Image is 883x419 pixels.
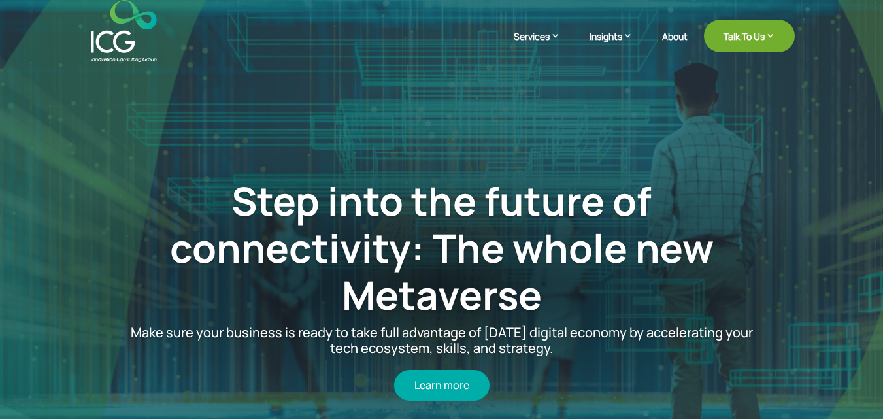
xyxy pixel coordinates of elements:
a: Services [514,29,573,62]
a: About [662,31,688,62]
p: Make sure your business is ready to take full advantage of [DATE] digital economy by accelerating... [115,326,768,357]
a: Insights [590,29,646,62]
a: Step into the future of connectivity: The whole new Metaverse [170,175,714,322]
a: Learn more [394,370,490,401]
iframe: Chat Widget [818,356,883,419]
a: Talk To Us [704,20,795,52]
